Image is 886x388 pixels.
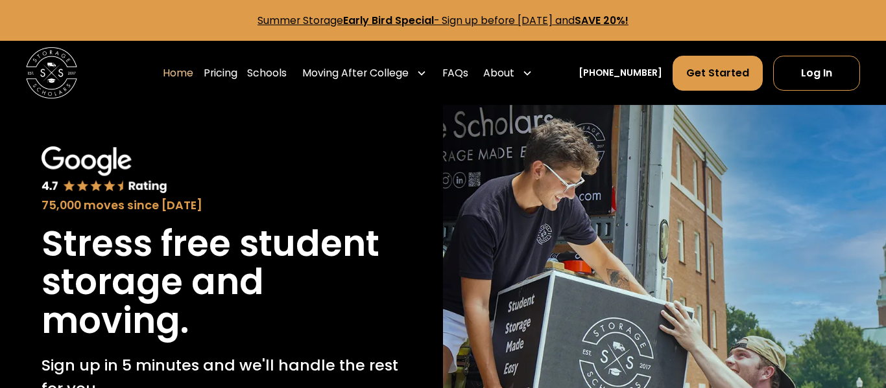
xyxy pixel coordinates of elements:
div: Moving After College [297,55,432,91]
img: Storage Scholars main logo [26,47,77,98]
a: Summer StorageEarly Bird Special- Sign up before [DATE] andSAVE 20%! [257,13,629,28]
strong: SAVE 20%! [575,13,629,28]
div: About [483,65,514,81]
h1: Stress free student storage and moving. [42,225,401,341]
a: Log In [773,56,861,90]
div: Moving After College [302,65,409,81]
strong: Early Bird Special [343,13,434,28]
a: FAQs [442,55,468,91]
a: [PHONE_NUMBER] [579,66,662,80]
img: Google 4.7 star rating [42,146,167,194]
a: home [26,47,77,98]
a: Schools [247,55,287,91]
a: Pricing [204,55,237,91]
div: 75,000 moves since [DATE] [42,197,401,214]
a: Home [163,55,193,91]
div: About [478,55,538,91]
a: Get Started [673,56,763,90]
